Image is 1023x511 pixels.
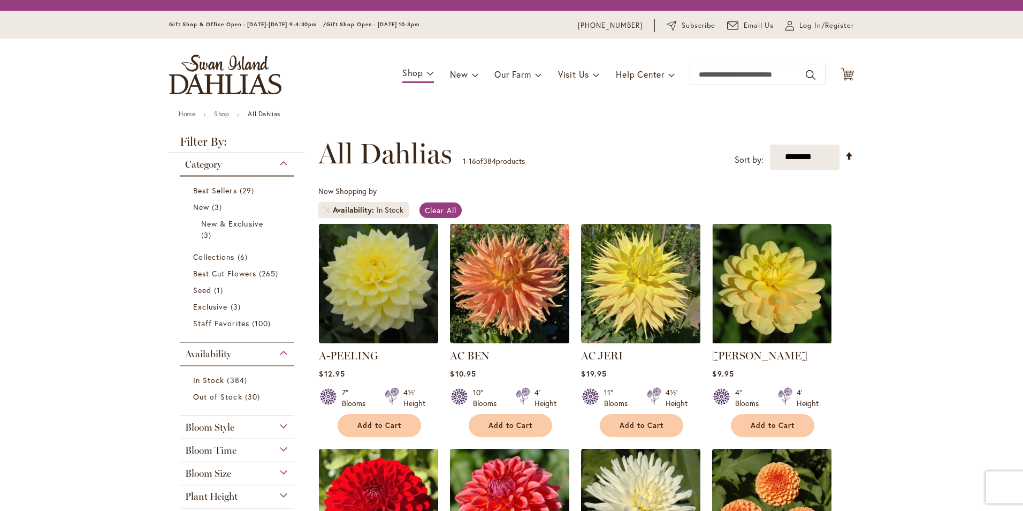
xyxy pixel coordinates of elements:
span: $19.95 [581,369,606,379]
span: Out of Stock [193,392,242,402]
a: A-PEELING [319,349,378,362]
span: Bloom Style [185,422,234,433]
span: Now Shopping by [318,186,377,196]
span: 16 [469,156,476,166]
div: 4" Blooms [735,387,765,409]
span: 100 [252,318,273,329]
div: 4' Height [535,387,556,409]
a: A-Peeling [319,335,438,345]
a: Collections [193,251,284,262]
span: Bloom Time [185,445,236,456]
a: Log In/Register [785,20,854,31]
span: New & Exclusive [201,219,263,229]
a: Exclusive [193,301,284,312]
img: AC Jeri [581,224,700,343]
p: - of products [463,153,525,170]
span: Shop [402,67,423,78]
div: In Stock [377,205,403,215]
button: Add to Cart [338,414,421,437]
a: Shop [214,110,229,118]
span: Add to Cart [488,421,532,430]
span: 1 [463,156,466,166]
button: Add to Cart [469,414,552,437]
span: 3 [212,201,225,213]
a: Staff Favorites [193,318,284,329]
img: A-Peeling [319,224,438,343]
span: $10.95 [450,369,476,379]
span: Add to Cart [620,421,663,430]
a: New [193,201,284,213]
span: Visit Us [558,69,589,80]
a: New &amp; Exclusive [201,218,276,241]
a: AHOY MATEY [712,335,831,345]
span: 3 [201,229,214,241]
a: Email Us [727,20,774,31]
span: Plant Height [185,491,238,502]
span: $9.95 [712,369,734,379]
span: Availability [185,348,231,360]
span: Email Us [744,20,774,31]
a: store logo [169,55,281,94]
iframe: Launch Accessibility Center [8,473,38,503]
span: 384 [483,156,496,166]
span: Exclusive [193,302,227,312]
span: Add to Cart [357,421,401,430]
span: Collections [193,252,235,262]
div: 4½' Height [403,387,425,409]
label: Sort by: [735,150,764,170]
a: Subscribe [667,20,715,31]
a: AC BEN [450,335,569,345]
span: In Stock [193,375,224,385]
a: AC JERI [581,349,623,362]
div: 4' Height [797,387,819,409]
a: Out of Stock 30 [193,391,284,402]
a: [PERSON_NAME] [712,349,807,362]
img: AHOY MATEY [712,224,831,343]
a: [PHONE_NUMBER] [578,20,643,31]
span: New [193,202,209,212]
span: Clear All [425,205,456,215]
span: $12.95 [319,369,345,379]
a: Home [179,110,195,118]
span: Best Cut Flowers [193,268,256,279]
span: Our Farm [494,69,531,80]
a: Remove Availability In Stock [324,207,330,213]
strong: All Dahlias [248,110,280,118]
span: 6 [238,251,250,262]
span: Log In/Register [799,20,854,31]
span: Subscribe [682,20,715,31]
a: Best Cut Flowers [193,268,284,279]
a: Seed [193,284,284,296]
span: All Dahlias [318,138,452,170]
div: 11" Blooms [604,387,634,409]
a: Best Sellers [193,185,284,196]
div: 7" Blooms [342,387,372,409]
span: Category [185,159,222,170]
span: Help Center [616,69,665,80]
span: 384 [227,374,249,386]
button: Add to Cart [600,414,683,437]
strong: Filter By: [169,136,305,153]
a: In Stock 384 [193,374,284,386]
button: Add to Cart [731,414,814,437]
span: 1 [214,284,226,296]
a: Clear All [419,202,462,218]
span: Gift Shop & Office Open - [DATE]-[DATE] 9-4:30pm / [169,21,326,28]
span: Bloom Size [185,468,231,479]
img: AC BEN [450,224,569,343]
span: 3 [231,301,243,312]
span: Add to Cart [751,421,795,430]
div: 4½' Height [666,387,688,409]
span: Availability [333,205,377,215]
span: Staff Favorites [193,318,249,328]
span: 29 [240,185,257,196]
a: AC Jeri [581,335,700,345]
span: Seed [193,285,211,295]
span: 265 [259,268,281,279]
div: 10" Blooms [473,387,503,409]
span: Best Sellers [193,185,237,196]
span: Gift Shop Open - [DATE] 10-3pm [326,21,419,28]
a: AC BEN [450,349,490,362]
span: New [450,69,468,80]
span: 30 [245,391,263,402]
